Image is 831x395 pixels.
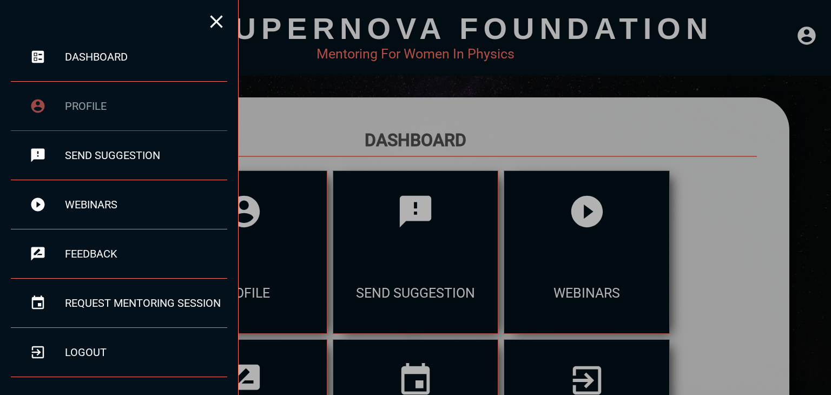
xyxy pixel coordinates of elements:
div: feedback [65,247,227,260]
div: dashboard [65,50,227,63]
div: send suggestion [65,149,227,162]
div: logout [65,346,227,359]
div: profile [65,100,227,113]
div: Request Mentoring Session [65,297,227,310]
div: webinars [65,198,227,211]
